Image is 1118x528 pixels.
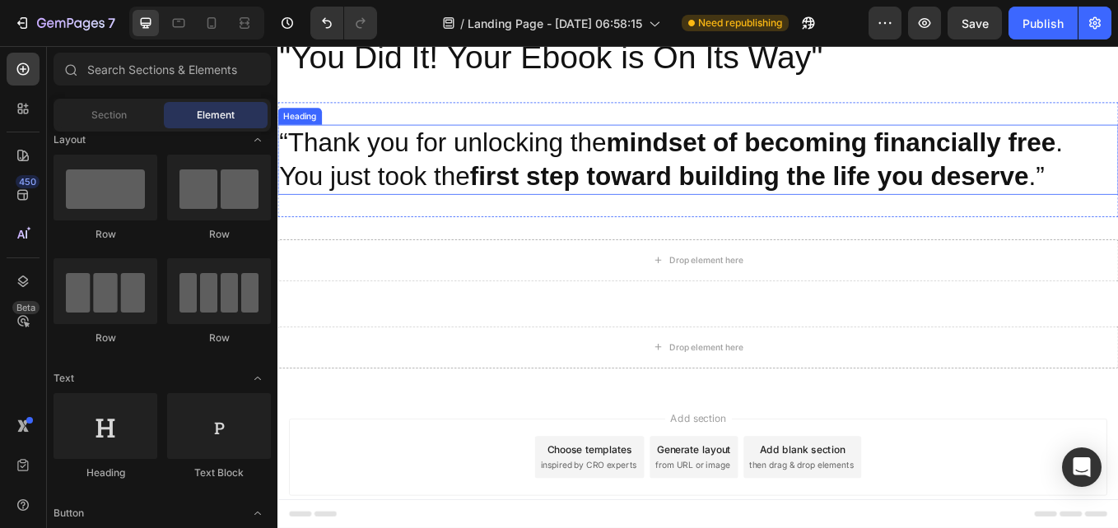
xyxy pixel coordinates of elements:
[317,465,417,482] div: Choose templates
[54,465,157,480] div: Heading
[310,7,377,39] div: Undo/Redo
[386,96,914,130] strong: mindset of becoming financially free
[108,13,115,33] p: 7
[54,331,157,345] div: Row
[54,506,84,521] span: Button
[12,301,40,314] div: Beta
[1023,15,1064,32] div: Publish
[962,16,989,30] span: Save
[309,485,422,500] span: inspired by CRO experts
[566,465,667,482] div: Add blank section
[455,428,533,446] span: Add section
[91,108,127,123] span: Section
[468,15,642,32] span: Landing Page - [DATE] 06:58:15
[245,365,271,391] span: Toggle open
[3,75,49,90] div: Heading
[245,127,271,153] span: Toggle open
[226,136,883,169] strong: first step toward building the life you deserve
[444,485,532,500] span: from URL or image
[698,16,782,30] span: Need republishing
[54,53,271,86] input: Search Sections & Elements
[16,175,40,188] div: 450
[54,371,74,386] span: Text
[7,7,123,39] button: 7
[54,227,157,242] div: Row
[277,46,1118,528] iframe: Design area
[460,15,464,32] span: /
[167,227,271,242] div: Row
[554,485,677,500] span: then drag & drop elements
[460,347,547,360] div: Drop element here
[948,7,1002,39] button: Save
[1009,7,1078,39] button: Publish
[446,465,533,482] div: Generate layout
[167,331,271,345] div: Row
[167,465,271,480] div: Text Block
[460,245,547,258] div: Drop element here
[245,500,271,526] span: Toggle open
[1062,447,1102,487] div: Open Intercom Messenger
[197,108,235,123] span: Element
[54,132,86,147] span: Layout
